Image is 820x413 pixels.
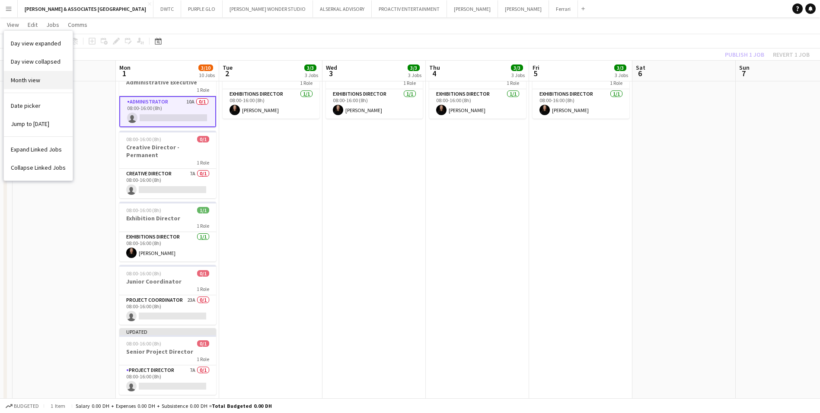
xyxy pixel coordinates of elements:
[429,89,526,119] app-card-role: Exhibitions Director1/108:00-16:00 (8h)[PERSON_NAME]
[18,0,153,17] button: [PERSON_NAME] & ASSOCIATES [GEOGRAPHIC_DATA]
[119,365,216,395] app-card-role: Project Director7A0/108:00-16:00 (8h)
[7,21,19,29] span: View
[76,403,272,409] div: Salary 0.00 DH + Expenses 0.00 DH + Subsistence 0.00 DH =
[119,214,216,222] h3: Exhibition Director
[24,19,41,30] a: Edit
[11,145,62,153] span: Expand Linked Jobs
[119,265,216,325] div: 08:00-16:00 (8h)0/1Junior Coordinator1 RoleProject Coordinator23A0/108:00-16:00 (8h)
[126,270,161,277] span: 08:00-16:00 (8h)
[197,340,209,347] span: 0/1
[4,52,73,71] a: Day view collapsed
[11,164,66,171] span: Collapse Linked Jobs
[372,0,447,17] button: PROACTIV ENTERTAINMENT
[221,68,233,78] span: 2
[197,223,209,229] span: 1 Role
[197,87,209,93] span: 1 Role
[326,59,423,119] app-job-card: 08:00-16:00 (8h)1/1Exhibition Director1 RoleExhibitions Director1/108:00-16:00 (8h)[PERSON_NAME]
[46,21,59,29] span: Jobs
[3,19,22,30] a: View
[615,72,628,78] div: 3 Jobs
[43,19,63,30] a: Jobs
[119,131,216,198] app-job-card: 08:00-16:00 (8h)0/1Creative Director - Permanent1 RoleCreative Director7A0/108:00-16:00 (8h)
[4,401,40,411] button: Budgeted
[119,169,216,198] app-card-role: Creative Director7A0/108:00-16:00 (8h)
[11,58,61,65] span: Day view collapsed
[197,270,209,277] span: 0/1
[326,89,423,119] app-card-role: Exhibitions Director1/108:00-16:00 (8h)[PERSON_NAME]
[300,80,313,86] span: 1 Role
[181,0,223,17] button: PURPLE GLO
[48,403,68,409] span: 1 item
[4,71,73,89] a: Month view
[511,65,523,71] span: 3/3
[4,34,73,52] a: Day view expanded
[119,78,216,86] h3: Administrative Executive
[197,207,209,213] span: 1/1
[119,348,216,355] h3: Senior Project Director
[739,64,750,71] span: Sun
[610,80,622,86] span: 1 Role
[11,76,40,84] span: Month view
[4,158,73,177] a: Collapse Linked Jobs
[408,72,421,78] div: 3 Jobs
[119,277,216,285] h3: Junior Coordinator
[119,143,216,159] h3: Creative Director - Permanent
[531,68,539,78] span: 5
[119,232,216,261] app-card-role: Exhibitions Director1/108:00-16:00 (8h)[PERSON_NAME]
[326,64,337,71] span: Wed
[14,403,39,409] span: Budgeted
[4,97,73,115] a: Date picker
[428,68,440,78] span: 4
[511,72,525,78] div: 3 Jobs
[447,0,498,17] button: [PERSON_NAME]
[403,80,416,86] span: 1 Role
[119,295,216,325] app-card-role: Project Coordinator23A0/108:00-16:00 (8h)
[549,0,578,17] button: Ferrari
[507,80,519,86] span: 1 Role
[614,65,626,71] span: 3/3
[198,65,213,71] span: 3/10
[305,72,318,78] div: 3 Jobs
[408,65,420,71] span: 3/3
[223,59,319,119] app-job-card: 08:00-16:00 (8h)1/1Exhibition Director1 RoleExhibitions Director1/108:00-16:00 (8h)[PERSON_NAME]
[119,202,216,261] app-job-card: 08:00-16:00 (8h)1/1Exhibition Director1 RoleExhibitions Director1/108:00-16:00 (8h)[PERSON_NAME]
[738,68,750,78] span: 7
[11,120,49,128] span: Jump to [DATE]
[119,328,216,335] div: Updated
[636,64,645,71] span: Sat
[4,140,73,158] a: Expand Linked Jobs
[197,356,209,362] span: 1 Role
[325,68,337,78] span: 3
[11,102,41,110] span: Date picker
[119,59,216,127] app-job-card: Updated08:00-16:00 (8h)0/1Administrative Executive1 RoleAdministrator10A0/108:00-16:00 (8h)
[119,64,131,71] span: Mon
[197,286,209,292] span: 1 Role
[223,89,319,119] app-card-role: Exhibitions Director1/108:00-16:00 (8h)[PERSON_NAME]
[126,207,161,213] span: 08:00-16:00 (8h)
[4,115,73,133] a: Jump to today
[119,328,216,395] app-job-card: Updated08:00-16:00 (8h)0/1Senior Project Director1 RoleProject Director7A0/108:00-16:00 (8h)
[498,0,549,17] button: [PERSON_NAME]
[533,59,629,119] div: 08:00-16:00 (8h)1/1Exhibition Director1 RoleExhibitions Director1/108:00-16:00 (8h)[PERSON_NAME]
[28,21,38,29] span: Edit
[635,68,645,78] span: 6
[212,403,272,409] span: Total Budgeted 0.00 DH
[429,59,526,119] app-job-card: 08:00-16:00 (8h)1/1Exhibition Director1 RoleExhibitions Director1/108:00-16:00 (8h)[PERSON_NAME]
[153,0,181,17] button: DWTC
[11,39,61,47] span: Day view expanded
[223,64,233,71] span: Tue
[64,19,91,30] a: Comms
[223,0,313,17] button: [PERSON_NAME] WONDER STUDIO
[118,68,131,78] span: 1
[126,136,161,142] span: 08:00-16:00 (8h)
[197,159,209,166] span: 1 Role
[199,72,215,78] div: 10 Jobs
[304,65,316,71] span: 3/3
[68,21,87,29] span: Comms
[533,89,629,119] app-card-role: Exhibitions Director1/108:00-16:00 (8h)[PERSON_NAME]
